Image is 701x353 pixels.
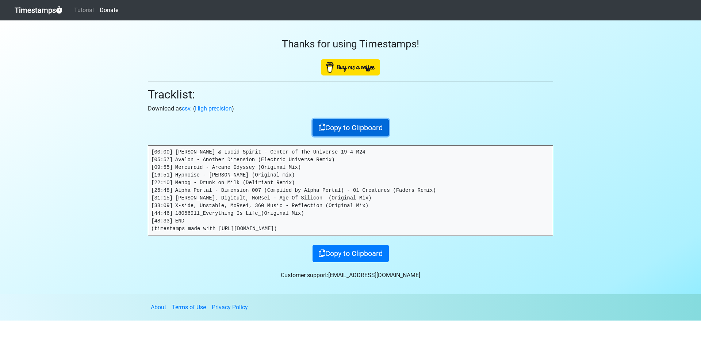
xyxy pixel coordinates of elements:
a: About [151,304,166,311]
h2: Tracklist: [148,88,553,101]
h3: Thanks for using Timestamps! [148,38,553,50]
button: Copy to Clipboard [313,119,389,136]
a: csv [182,105,190,112]
a: Terms of Use [172,304,206,311]
a: Tutorial [71,3,97,18]
a: Donate [97,3,121,18]
p: Download as . ( ) [148,104,553,113]
a: Timestamps [15,3,62,18]
a: High precision [195,105,232,112]
button: Copy to Clipboard [313,245,389,262]
img: Buy Me A Coffee [321,59,380,75]
pre: [00:00] [PERSON_NAME] & Lucid Spirit - Center of The Universe 19_4 M24 [05:57] Avalon - Another D... [148,146,553,236]
a: Privacy Policy [212,304,248,311]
